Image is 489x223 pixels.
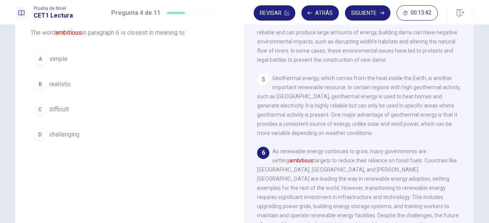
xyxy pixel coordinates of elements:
[34,128,46,141] div: D
[49,80,71,89] span: realistic
[289,157,313,164] font: ambitious
[31,50,229,69] button: Asimple
[34,11,73,20] h1: CET1 Lectura
[49,130,79,139] span: challenging
[411,10,431,16] span: 00:13:42
[301,5,339,21] button: Atrás
[257,75,461,136] span: Geothermal energy, which comes from the heat inside the Earth, is another important renewable res...
[31,75,229,94] button: Brealistic
[55,29,82,36] font: ambitious
[49,105,69,114] span: difficult
[34,53,46,65] div: A
[49,55,68,64] span: simple
[31,28,229,37] span: The word in paragraph 6 is closest in meaning to:
[111,8,160,18] h1: Pregunta 4 de 11
[257,147,269,159] div: 6
[31,125,229,144] button: Dchallenging
[345,5,390,21] button: Siguiente
[34,6,73,11] span: Prueba de Nivel
[257,2,457,63] span: Hydropower, which uses the energy of flowing water, is the largest source of renewable energy in ...
[257,74,269,86] div: 5
[34,103,46,116] div: C
[31,100,229,119] button: Cdifficult
[34,78,46,90] div: B
[254,5,295,21] button: Revisar
[397,5,438,21] button: 00:13:42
